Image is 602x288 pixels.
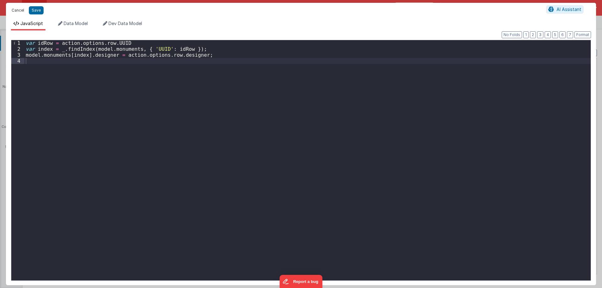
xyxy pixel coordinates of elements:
button: 6 [559,31,566,38]
button: 4 [545,31,551,38]
button: 3 [537,31,543,38]
iframe: Marker.io feedback button [280,275,323,288]
button: 5 [552,31,558,38]
button: No Folds [502,31,522,38]
span: JavaScript [20,21,43,26]
div: 4 [11,58,24,64]
div: 1 [11,40,24,46]
button: Save [29,6,44,14]
span: Dev Data Model [108,21,142,26]
span: AI Assistant [557,7,581,12]
button: 2 [530,31,536,38]
button: AI Assistant [546,5,584,13]
button: Cancel [8,6,27,15]
button: 1 [523,31,529,38]
div: 3 [11,52,24,58]
button: 7 [567,31,573,38]
button: Format [574,31,591,38]
div: 2 [11,46,24,52]
span: Data Model [64,21,88,26]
